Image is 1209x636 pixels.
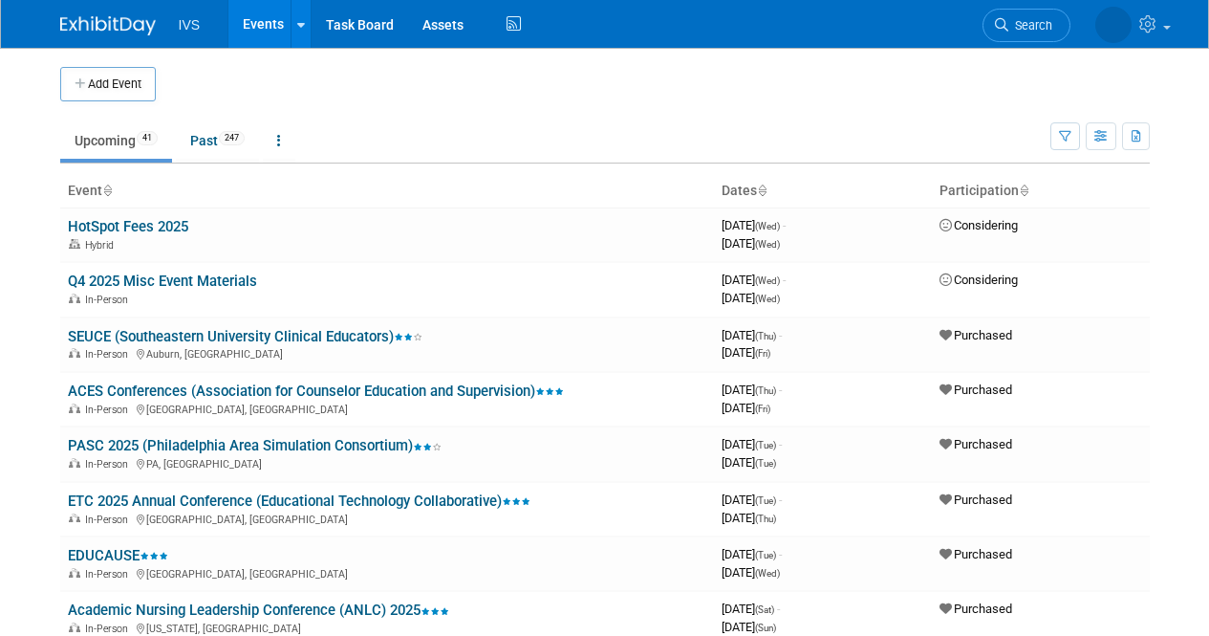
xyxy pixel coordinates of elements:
span: (Wed) [755,275,780,286]
img: In-Person Event [69,294,80,303]
span: In-Person [85,348,134,361]
span: [DATE] [722,455,776,470]
span: - [779,437,782,451]
span: - [779,547,782,561]
div: [GEOGRAPHIC_DATA], [GEOGRAPHIC_DATA] [68,511,706,526]
span: [DATE] [722,493,782,507]
span: - [783,273,786,287]
span: [DATE] [722,437,782,451]
span: Search [1008,18,1052,33]
a: Academic Nursing Leadership Conference (ANLC) 2025 [68,602,449,619]
a: Search [982,9,1070,42]
a: PASC 2025 (Philadelphia Area Simulation Consortium) [68,437,442,454]
span: (Thu) [755,385,776,396]
span: [DATE] [722,602,780,616]
span: In-Person [85,294,134,306]
img: Carrie Rhoads [1095,7,1132,43]
span: In-Person [85,458,134,471]
div: [GEOGRAPHIC_DATA], [GEOGRAPHIC_DATA] [68,401,706,416]
span: (Tue) [755,458,776,469]
span: (Tue) [755,495,776,506]
span: (Thu) [755,331,776,341]
span: Purchased [939,602,1012,616]
span: In-Person [85,514,134,526]
a: Upcoming41 [60,122,172,159]
th: Event [60,175,714,208]
span: (Wed) [755,568,780,579]
span: Purchased [939,437,1012,451]
span: [DATE] [722,511,776,525]
span: [DATE] [722,401,770,415]
a: Sort by Event Name [102,183,112,198]
span: (Fri) [755,348,770,359]
span: Purchased [939,493,1012,507]
img: In-Person Event [69,623,80,632]
span: Hybrid [85,239,119,252]
div: [US_STATE], [GEOGRAPHIC_DATA] [68,620,706,635]
span: Considering [939,273,1018,287]
th: Dates [714,175,932,208]
span: - [783,218,786,232]
span: (Wed) [755,221,780,231]
span: - [779,493,782,507]
span: [DATE] [722,236,780,251]
div: PA, [GEOGRAPHIC_DATA] [68,455,706,471]
span: [DATE] [722,620,776,634]
img: In-Person Event [69,348,80,358]
span: Purchased [939,383,1012,397]
span: 41 [137,131,158,145]
img: In-Person Event [69,514,80,523]
a: ACES Conferences (Association for Counselor Education and Supervision) [68,383,564,400]
span: (Tue) [755,440,776,450]
span: (Wed) [755,294,780,304]
span: Purchased [939,547,1012,561]
span: [DATE] [722,345,770,360]
a: ETC 2025 Annual Conference (Educational Technology Collaborative) [68,493,530,510]
img: Hybrid Event [69,239,80,249]
span: In-Person [85,623,134,635]
a: SEUCE (Southeastern University Clinical Educators) [68,328,422,345]
span: [DATE] [722,565,780,580]
a: Past247 [176,122,259,159]
span: - [779,328,782,342]
img: In-Person Event [69,404,80,413]
span: [DATE] [722,218,786,232]
div: [GEOGRAPHIC_DATA], [GEOGRAPHIC_DATA] [68,565,706,581]
span: [DATE] [722,273,786,287]
span: - [779,383,782,397]
span: (Sat) [755,604,774,615]
a: HotSpot Fees 2025 [68,218,188,235]
img: In-Person Event [69,568,80,578]
span: [DATE] [722,291,780,305]
span: In-Person [85,404,134,416]
span: In-Person [85,568,134,581]
span: [DATE] [722,328,782,342]
span: (Wed) [755,239,780,250]
span: Considering [939,218,1018,232]
a: Sort by Start Date [757,183,766,198]
img: In-Person Event [69,458,80,468]
button: Add Event [60,67,156,101]
span: - [777,602,780,616]
span: IVS [179,17,201,33]
span: [DATE] [722,383,782,397]
div: Auburn, [GEOGRAPHIC_DATA] [68,345,706,361]
span: 247 [219,131,245,145]
span: (Thu) [755,514,776,524]
span: (Tue) [755,550,776,560]
a: EDUCAUSE [68,547,168,564]
span: Purchased [939,328,1012,342]
a: Q4 2025 Misc Event Materials [68,273,257,290]
span: (Fri) [755,404,770,414]
img: ExhibitDay [60,16,156,35]
span: (Sun) [755,623,776,633]
a: Sort by Participation Type [1019,183,1028,198]
th: Participation [932,175,1150,208]
span: [DATE] [722,547,782,561]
